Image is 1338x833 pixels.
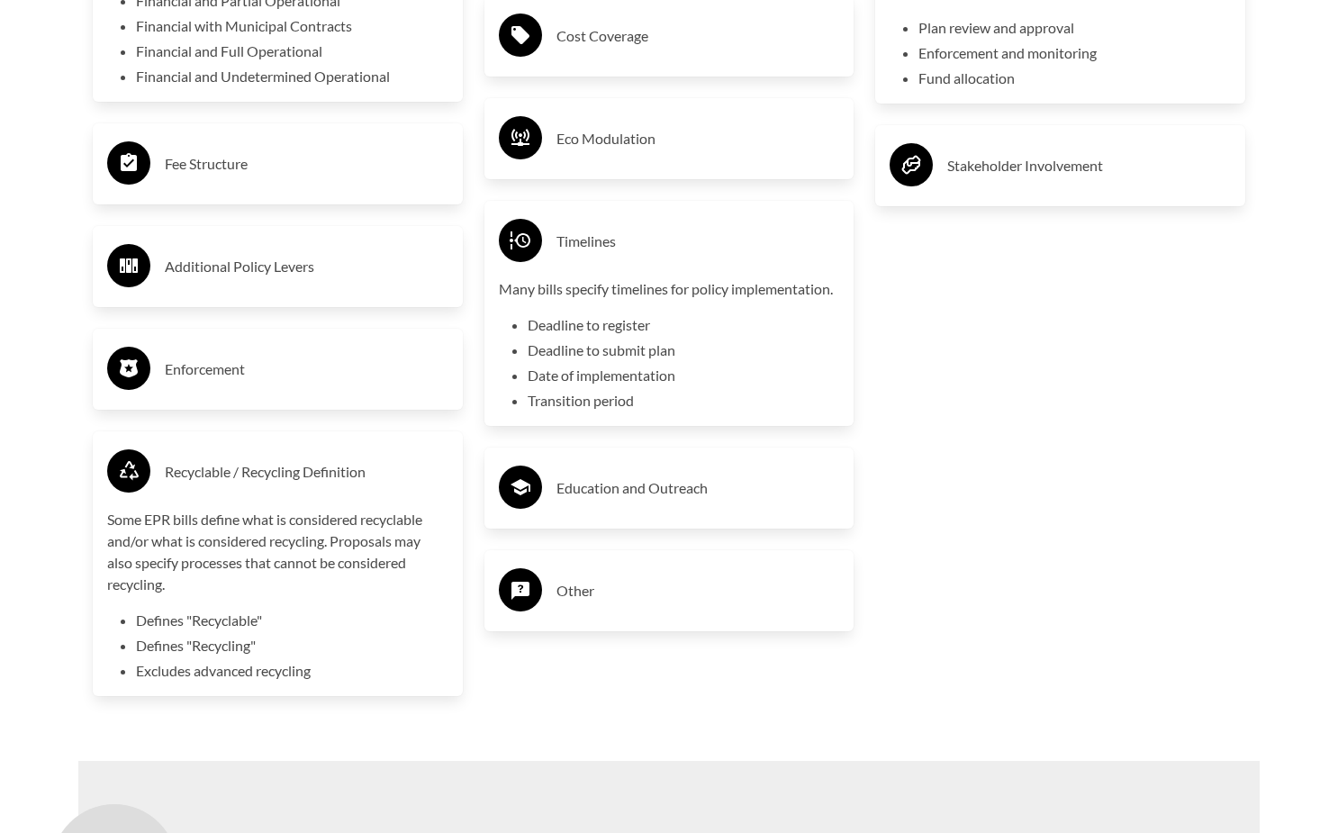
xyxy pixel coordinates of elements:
[165,252,448,281] h3: Additional Policy Levers
[918,42,1231,64] li: Enforcement and monitoring
[528,390,840,412] li: Transition period
[136,41,448,62] li: Financial and Full Operational
[165,355,448,384] h3: Enforcement
[556,474,840,503] h3: Education and Outreach
[556,124,840,153] h3: Eco Modulation
[136,660,448,682] li: Excludes advanced recycling
[528,365,840,386] li: Date of implementation
[528,340,840,361] li: Deadline to submit plan
[136,635,448,656] li: Defines "Recycling"
[165,457,448,486] h3: Recyclable / Recycling Definition
[556,227,840,256] h3: Timelines
[947,151,1231,180] h3: Stakeholder Involvement
[918,68,1231,89] li: Fund allocation
[136,610,448,631] li: Defines "Recyclable"
[165,149,448,178] h3: Fee Structure
[136,15,448,37] li: Financial with Municipal Contracts
[918,17,1231,39] li: Plan review and approval
[556,22,840,50] h3: Cost Coverage
[499,278,840,300] p: Many bills specify timelines for policy implementation.
[556,576,840,605] h3: Other
[107,509,448,595] p: Some EPR bills define what is considered recyclable and/or what is considered recycling. Proposal...
[528,314,840,336] li: Deadline to register
[136,66,448,87] li: Financial and Undetermined Operational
